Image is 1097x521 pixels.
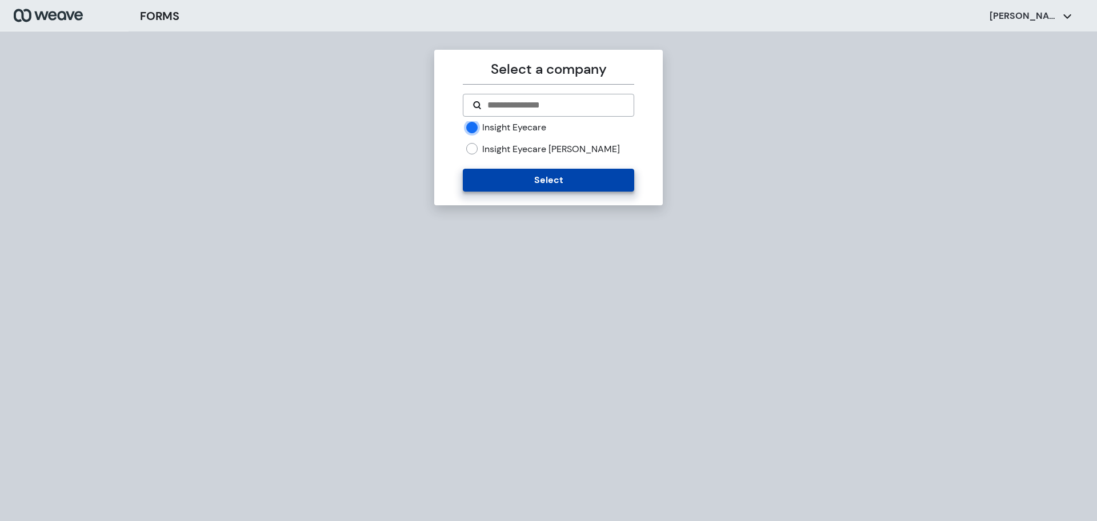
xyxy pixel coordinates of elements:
h3: FORMS [140,7,179,25]
p: [PERSON_NAME] [990,10,1058,22]
label: Insight Eyecare [PERSON_NAME] [482,143,620,156]
button: Select [463,169,634,192]
label: Insight Eyecare [482,121,546,134]
input: Search [486,98,624,112]
p: Select a company [463,59,634,79]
